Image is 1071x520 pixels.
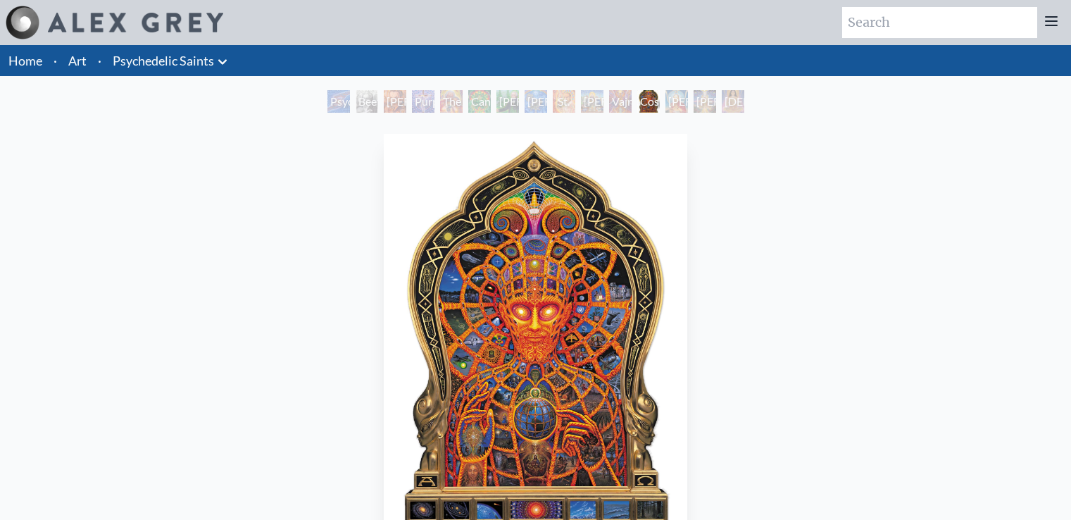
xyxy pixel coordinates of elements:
[581,90,603,113] div: [PERSON_NAME]
[440,90,463,113] div: The Shulgins and their Alchemical Angels
[694,90,716,113] div: [PERSON_NAME]
[412,90,434,113] div: Purple [DEMOGRAPHIC_DATA]
[553,90,575,113] div: St. [PERSON_NAME] & The LSD Revelation Revolution
[665,90,688,113] div: [PERSON_NAME]
[327,90,350,113] div: Psychedelic Healing
[68,51,87,70] a: Art
[384,90,406,113] div: [PERSON_NAME] M.D., Cartographer of Consciousness
[525,90,547,113] div: [PERSON_NAME] & the New Eleusis
[356,90,378,113] div: Beethoven
[113,51,214,70] a: Psychedelic Saints
[48,45,63,76] li: ·
[637,90,660,113] div: Cosmic [DEMOGRAPHIC_DATA]
[92,45,107,76] li: ·
[8,53,42,68] a: Home
[468,90,491,113] div: Cannabacchus
[609,90,632,113] div: Vajra Guru
[496,90,519,113] div: [PERSON_NAME][US_STATE] - Hemp Farmer
[722,90,744,113] div: [DEMOGRAPHIC_DATA]
[842,7,1037,38] input: Search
